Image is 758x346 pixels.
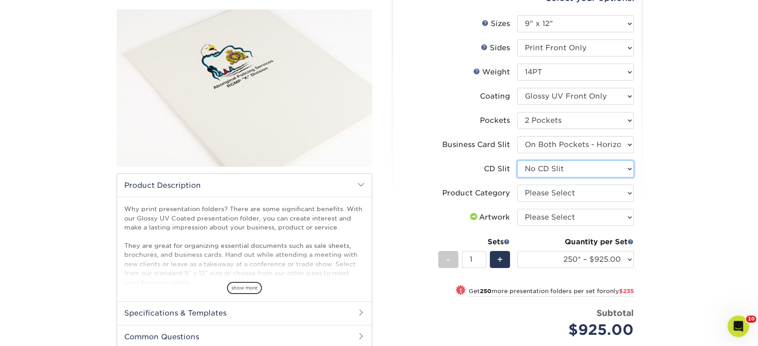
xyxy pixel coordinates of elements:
[473,67,510,78] div: Weight
[481,43,510,53] div: Sides
[227,282,262,294] span: show more
[606,288,634,294] span: only
[480,91,510,102] div: Coating
[484,164,510,174] div: CD Slit
[468,212,510,223] div: Artwork
[117,174,372,197] h2: Product Description
[619,288,634,294] span: $235
[117,301,372,324] h2: Specifications & Templates
[124,204,365,323] p: Why print presentation folders? There are some significant benefits. With our Glossy UV Coated pr...
[524,319,634,341] div: $925.00
[442,188,510,199] div: Product Category
[480,115,510,126] div: Pockets
[442,139,510,150] div: Business Card Slit
[469,288,634,297] small: Get more presentation folders per set for
[746,316,756,323] span: 10
[438,237,510,247] div: Sets
[482,18,510,29] div: Sizes
[480,288,492,294] strong: 250
[728,316,749,337] iframe: Intercom live chat
[597,308,634,318] strong: Subtotal
[460,286,462,295] span: !
[497,253,503,266] span: +
[446,253,450,266] span: -
[517,237,634,247] div: Quantity per Set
